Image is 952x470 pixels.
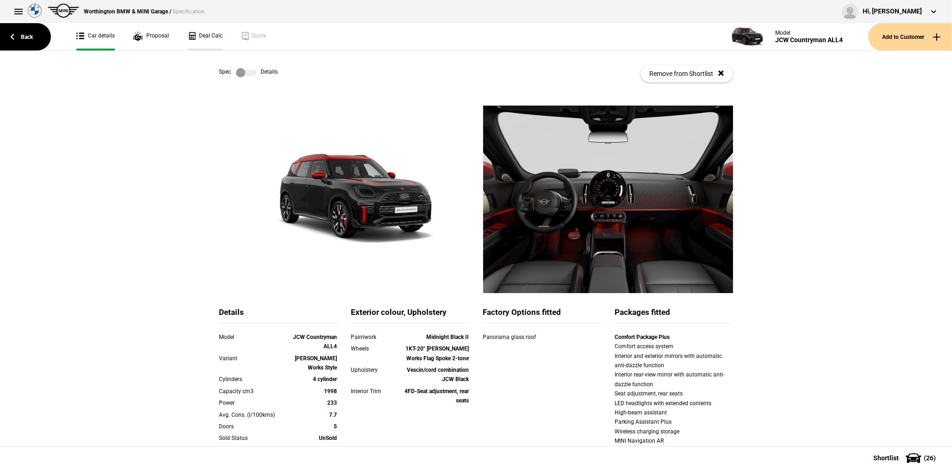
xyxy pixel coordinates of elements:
[293,334,337,350] strong: JCW Countryman ALL4
[84,7,205,16] div: Worthington BMW & MINI Garage /
[427,334,469,340] strong: Midnight Black II
[187,23,223,50] a: Deal Calc
[28,4,42,18] img: bmw.png
[351,332,398,342] div: Paintwork
[219,422,290,431] div: Doors
[405,388,469,404] strong: 4FD-Seat adjustment, rear seats
[868,23,952,50] button: Add to Customer
[615,342,733,445] div: Comfort access system Interior and exterior mirrors with automatic anti-dazzle function Interior ...
[483,307,601,323] div: Factory Options fitted
[219,332,290,342] div: Model
[295,355,337,371] strong: [PERSON_NAME] Works Style
[483,332,566,342] div: Panorama glass roof
[615,307,733,323] div: Packages fitted
[324,388,337,395] strong: 1998
[351,344,398,353] div: Wheels
[351,387,398,396] div: Interior Trim
[219,398,290,407] div: Power
[775,36,843,44] div: JCW Countryman ALL4
[173,8,205,15] span: Specification
[334,423,337,430] strong: 5
[859,446,952,470] button: Shortlist(26)
[406,345,469,361] strong: 1KT-20" [PERSON_NAME] Works Flag Spoke 2-tone
[351,307,469,323] div: Exterior colour, Upholstery
[863,7,922,16] div: Hi, [PERSON_NAME]
[219,307,337,323] div: Details
[76,23,115,50] a: Car details
[219,375,290,384] div: Cylinders
[407,367,469,382] strong: Vescin/cord combination JCW Black
[133,23,169,50] a: Proposal
[775,30,843,36] div: Model
[924,455,936,461] span: ( 26 )
[219,433,290,443] div: Sold Status
[219,387,290,396] div: Capacity cm3
[641,65,733,82] button: Remove from Shortlist
[330,412,337,418] strong: 7.7
[328,400,337,406] strong: 233
[48,4,79,18] img: mini.png
[615,334,670,340] strong: Comfort Package Plus
[319,435,337,441] strong: UnSold
[219,410,290,420] div: Avg. Cons. (l/100kms)
[219,354,290,363] div: Variant
[351,365,398,375] div: Upholstery
[873,455,899,461] span: Shortlist
[313,376,337,382] strong: 4 cylinder
[219,68,278,77] div: Spec Details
